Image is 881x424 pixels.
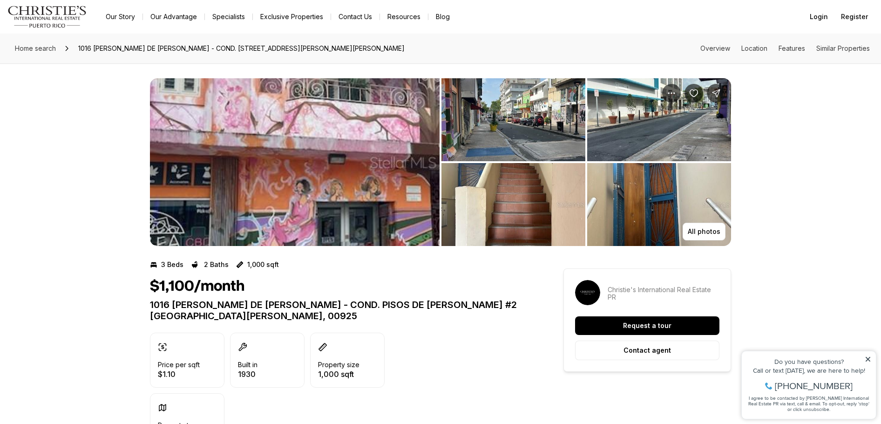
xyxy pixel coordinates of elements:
p: Request a tour [623,322,671,329]
span: I agree to be contacted by [PERSON_NAME] International Real Estate PR via text, call & email. To ... [12,57,133,75]
button: View image gallery [441,78,585,161]
img: logo [7,6,87,28]
nav: Page section menu [700,45,870,52]
button: Contact agent [575,341,719,360]
span: Login [810,13,828,21]
a: Home search [11,41,60,56]
span: Home search [15,44,56,52]
a: Skip to: Overview [700,44,730,52]
a: Resources [380,10,428,23]
button: Login [804,7,834,26]
p: Price per sqft [158,361,200,369]
button: Contact Us [331,10,380,23]
h1: $1,100/month [150,278,244,295]
a: Skip to: Similar Properties [816,44,870,52]
p: $1.10 [158,370,200,378]
li: 1 of 5 [150,78,440,246]
p: 1,000 sqft [247,261,279,268]
div: Call or text [DATE], we are here to help! [10,30,135,36]
span: [PHONE_NUMBER] [38,44,116,53]
p: 1,000 sqft [318,370,359,378]
div: Do you have questions? [10,21,135,27]
a: Skip to: Features [779,44,805,52]
button: Save Property: 1016 PONCE DE LEON - COND. PISOS DE DON MANUEL #2 [684,84,703,103]
button: All photos [683,223,725,240]
button: Register [835,7,874,26]
button: Share Property: 1016 PONCE DE LEON - COND. PISOS DE DON MANUEL #2 [707,84,725,103]
button: View image gallery [587,78,731,161]
p: 1930 [238,370,258,378]
span: 1016 [PERSON_NAME] DE [PERSON_NAME] - COND. [STREET_ADDRESS][PERSON_NAME][PERSON_NAME] [75,41,408,56]
p: Contact agent [623,347,671,354]
p: Property size [318,361,359,369]
p: 1016 [PERSON_NAME] DE [PERSON_NAME] - COND. PISOS DE [PERSON_NAME] #2 [GEOGRAPHIC_DATA][PERSON_NA... [150,299,530,321]
button: Property options [662,84,681,103]
a: Skip to: Location [741,44,767,52]
p: Christie's International Real Estate PR [608,286,719,301]
a: Blog [428,10,457,23]
button: Request a tour [575,316,719,335]
p: Built in [238,361,258,369]
button: View image gallery [587,163,731,246]
button: View image gallery [441,163,585,246]
a: Exclusive Properties [253,10,331,23]
p: 2 Baths [204,261,229,268]
div: Listing Photos [150,78,731,246]
span: Register [841,13,868,21]
li: 2 of 5 [441,78,731,246]
p: All photos [688,228,720,235]
a: Our Story [98,10,142,23]
p: 3 Beds [161,261,183,268]
a: Our Advantage [143,10,204,23]
a: Specialists [205,10,252,23]
button: View image gallery [150,78,440,246]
